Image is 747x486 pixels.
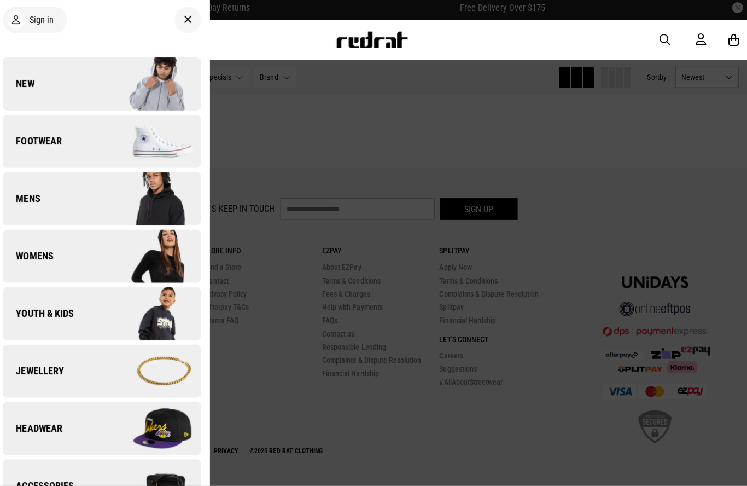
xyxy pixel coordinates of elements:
span: Sign in [35,19,59,30]
img: Company [107,231,205,286]
img: Company [107,345,205,400]
span: Mens [9,195,46,208]
img: Company [107,174,205,229]
span: Jewellery [9,366,69,379]
span: Footwear [9,138,67,151]
img: Company [107,402,205,456]
button: Open LiveChat chat widget [9,4,42,37]
span: Headwear [9,423,68,436]
img: Company [107,288,205,343]
a: Headwear Company [9,403,205,455]
img: Company [107,60,205,115]
a: Footwear Company [9,118,205,171]
img: Company [107,117,205,172]
img: Redrat logo [339,36,411,52]
span: Womens [9,252,59,265]
span: Youth & Kids [9,309,79,322]
a: New Company [9,61,205,114]
a: Jewellery Company [9,346,205,398]
a: Mens Company [9,175,205,228]
span: New [9,81,40,94]
a: Womens Company [9,232,205,285]
a: Youth & Kids Company [9,289,205,342]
